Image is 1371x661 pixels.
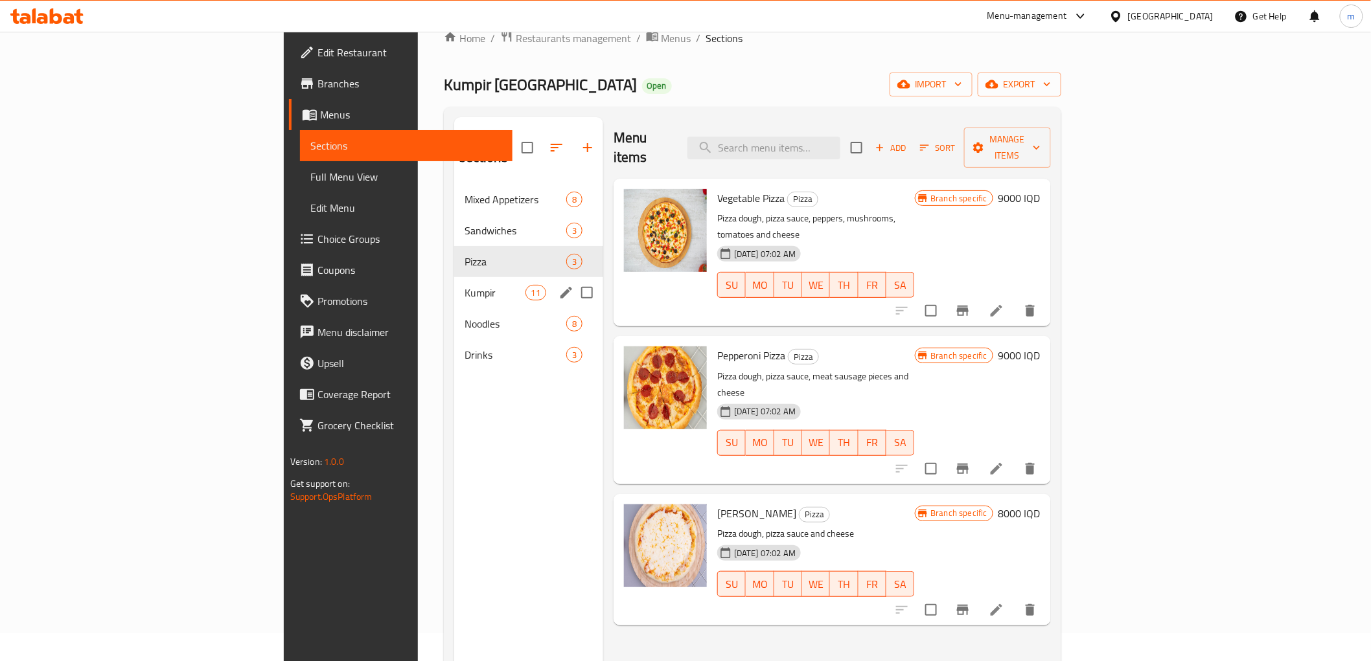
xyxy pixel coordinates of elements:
[926,350,993,362] span: Branch specific
[787,192,818,207] div: Pizza
[835,433,853,452] span: TH
[789,350,818,364] span: Pizza
[830,430,858,456] button: TH
[807,276,825,295] span: WE
[1015,295,1046,326] button: delete
[290,488,373,505] a: Support.OpsPlatform
[802,430,830,456] button: WE
[444,30,1061,47] nav: breadcrumb
[310,200,502,216] span: Edit Menu
[779,575,797,594] span: TU
[886,571,914,597] button: SA
[779,433,797,452] span: TU
[788,192,818,207] span: Pizza
[465,285,525,300] span: Kumpir
[830,272,858,298] button: TH
[320,107,502,122] span: Menus
[465,316,566,331] span: Noodles
[892,575,909,594] span: SA
[858,430,886,456] button: FR
[541,132,572,163] span: Sort sections
[317,324,502,340] span: Menu disclaimer
[325,453,345,470] span: 1.0.0
[989,461,1004,476] a: Edit menu item
[454,308,603,339] div: Noodles8
[289,348,513,379] a: Upsell
[289,99,513,130] a: Menus
[697,30,701,46] li: /
[572,132,603,163] button: Add section
[289,37,513,68] a: Edit Restaurant
[567,194,582,206] span: 8
[835,276,853,295] span: TH
[289,254,513,286] a: Coupons
[723,276,741,295] span: SU
[465,347,566,363] span: Drinks
[843,134,870,161] span: Select section
[998,504,1041,522] h6: 8000 IQD
[807,433,825,452] span: WE
[317,418,502,433] span: Grocery Checklist
[917,138,959,158] button: Sort
[900,76,962,93] span: import
[858,571,886,597] button: FR
[723,433,741,452] span: SU
[642,80,672,91] span: Open
[800,507,829,522] span: Pizza
[444,70,637,99] span: Kumpir [GEOGRAPHIC_DATA]
[646,30,691,47] a: Menus
[978,73,1061,96] button: export
[566,223,582,238] div: items
[870,138,912,158] span: Add item
[746,571,774,597] button: MO
[289,410,513,441] a: Grocery Checklist
[289,379,513,410] a: Coverage Report
[717,571,746,597] button: SU
[300,130,513,161] a: Sections
[964,128,1051,168] button: Manage items
[642,78,672,94] div: Open
[317,76,502,91] span: Branches
[947,453,978,484] button: Branch-specific-item
[870,138,912,158] button: Add
[526,287,546,299] span: 11
[998,189,1041,207] h6: 9000 IQD
[624,189,707,272] img: Vegetable Pizza
[864,433,881,452] span: FR
[1348,9,1355,23] span: m
[717,188,785,208] span: Vegetable Pizza
[614,128,672,167] h2: Menu items
[317,387,502,402] span: Coverage Report
[567,349,582,361] span: 3
[300,161,513,192] a: Full Menu View
[465,254,566,269] div: Pizza
[454,215,603,246] div: Sandwiches3
[751,433,768,452] span: MO
[454,246,603,277] div: Pizza3
[300,192,513,223] a: Edit Menu
[687,137,840,159] input: search
[892,276,909,295] span: SA
[624,346,707,429] img: Pepperoni Pizza
[890,73,973,96] button: import
[886,272,914,298] button: SA
[729,547,801,559] span: [DATE] 07:02 AM
[864,575,881,594] span: FR
[989,303,1004,319] a: Edit menu item
[465,192,566,207] div: Mixed Appetizers
[723,575,741,594] span: SU
[717,526,914,542] p: Pizza dough, pizza sauce and cheese
[807,575,825,594] span: WE
[988,76,1051,93] span: export
[751,575,768,594] span: MO
[514,134,541,161] span: Select all sections
[998,346,1041,364] h6: 9000 IQD
[917,455,945,482] span: Select to update
[289,286,513,317] a: Promotions
[465,223,566,238] span: Sandwiches
[779,276,797,295] span: TU
[636,30,641,46] li: /
[624,504,707,587] img: Margherita Pizza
